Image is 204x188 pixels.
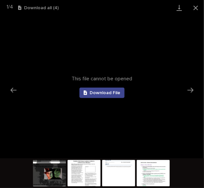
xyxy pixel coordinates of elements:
span: This file cannot be opened [72,76,132,82]
button: Previous slide [7,84,20,96]
button: Next slide [184,84,197,96]
img: https%3A%2F%2Fv5.airtableusercontent.com%2Fv3%2Fe%2F46%2F46%2F1760378400000%2FxLo_vMhuQTKYmXr50vO... [68,160,101,186]
img: https%3A%2F%2Fv5.airtableusercontent.com%2Fv3%2Fe%2F46%2F46%2F1760378400000%2FkVwPtGvisVykZFEGV6v... [33,160,66,186]
span: 1 [7,4,8,10]
button: Download all (4) [18,6,59,10]
span: Download File [90,91,120,95]
img: https%3A%2F%2Fv5.airtableusercontent.com%2Fv3%2Fe%2F46%2F46%2F1760378400000%2FHga25wjcYlxgLvB923R... [137,160,170,186]
img: https%3A%2F%2Fv5.airtableusercontent.com%2Fv3%2Fe%2F46%2F46%2F1760378400000%2FEUd5G_61zRkjjCRM1ve... [102,160,135,186]
a: Download File [79,88,125,98]
span: 4 [10,4,13,10]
